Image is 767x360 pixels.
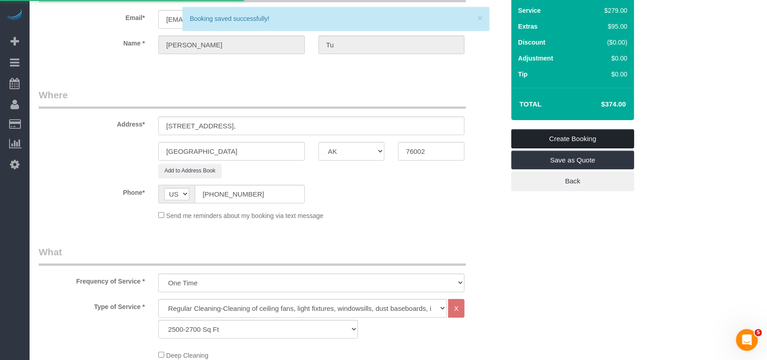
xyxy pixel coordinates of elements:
[511,151,634,170] a: Save as Quote
[32,185,151,197] label: Phone*
[511,172,634,191] a: Back
[518,38,545,47] label: Discount
[398,142,464,161] input: Zip Code*
[520,100,542,108] strong: Total
[518,54,553,63] label: Adjustment
[32,35,151,48] label: Name *
[518,70,528,79] label: Tip
[318,35,464,54] input: Last Name*
[5,9,24,22] img: Automaid Logo
[158,10,304,29] input: Email*
[39,245,466,266] legend: What
[518,6,541,15] label: Service
[585,70,627,79] div: $0.00
[32,10,151,22] label: Email*
[755,329,762,336] span: 5
[32,274,151,286] label: Frequency of Service *
[32,299,151,311] label: Type of Service *
[511,129,634,148] a: Create Booking
[158,35,304,54] input: First Name*
[195,185,304,203] input: Phone*
[166,352,208,359] span: Deep Cleaning
[477,13,483,23] button: ×
[518,22,538,31] label: Extras
[166,212,323,219] span: Send me reminders about my booking via text message
[585,22,627,31] div: $95.00
[574,101,626,108] h4: $374.00
[158,164,221,178] button: Add to Address Book
[736,329,758,351] iframe: Intercom live chat
[585,38,627,47] div: ($0.00)
[585,6,627,15] div: $279.00
[190,14,482,23] div: Booking saved successfully!
[158,142,304,161] input: City*
[585,54,627,63] div: $0.00
[39,88,466,109] legend: Where
[32,117,151,129] label: Address*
